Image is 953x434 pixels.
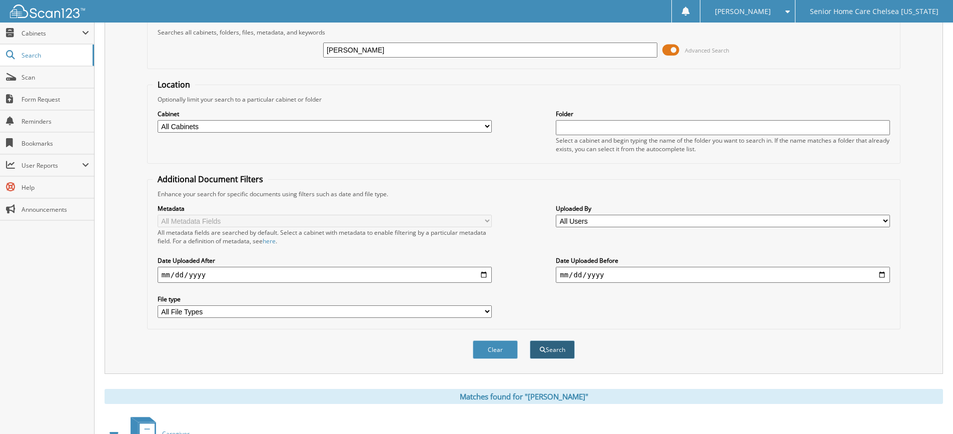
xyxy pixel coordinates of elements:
span: Reminders [22,117,89,126]
input: end [556,267,890,283]
div: Select a cabinet and begin typing the name of the folder you want to search in. If the name match... [556,136,890,153]
span: Form Request [22,95,89,104]
label: Folder [556,110,890,118]
label: Cabinet [158,110,492,118]
a: here [263,237,276,245]
span: [PERSON_NAME] [715,9,771,15]
label: Date Uploaded After [158,256,492,265]
span: Help [22,183,89,192]
span: Announcements [22,205,89,214]
div: Optionally limit your search to a particular cabinet or folder [153,95,895,104]
span: Advanced Search [685,47,729,54]
div: Matches found for "[PERSON_NAME]" [105,389,943,404]
span: Bookmarks [22,139,89,148]
span: User Reports [22,161,82,170]
span: Search [22,51,88,60]
div: Searches all cabinets, folders, files, metadata, and keywords [153,28,895,37]
label: Metadata [158,204,492,213]
img: scan123-logo-white.svg [10,5,85,18]
label: Uploaded By [556,204,890,213]
label: Date Uploaded Before [556,256,890,265]
iframe: Chat Widget [903,386,953,434]
input: start [158,267,492,283]
div: Enhance your search for specific documents using filters such as date and file type. [153,190,895,198]
span: Scan [22,73,89,82]
label: File type [158,295,492,303]
legend: Location [153,79,195,90]
button: Clear [473,340,518,359]
button: Search [530,340,575,359]
span: Cabinets [22,29,82,38]
div: All metadata fields are searched by default. Select a cabinet with metadata to enable filtering b... [158,228,492,245]
legend: Additional Document Filters [153,174,268,185]
span: Senior Home Care Chelsea [US_STATE] [810,9,938,15]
